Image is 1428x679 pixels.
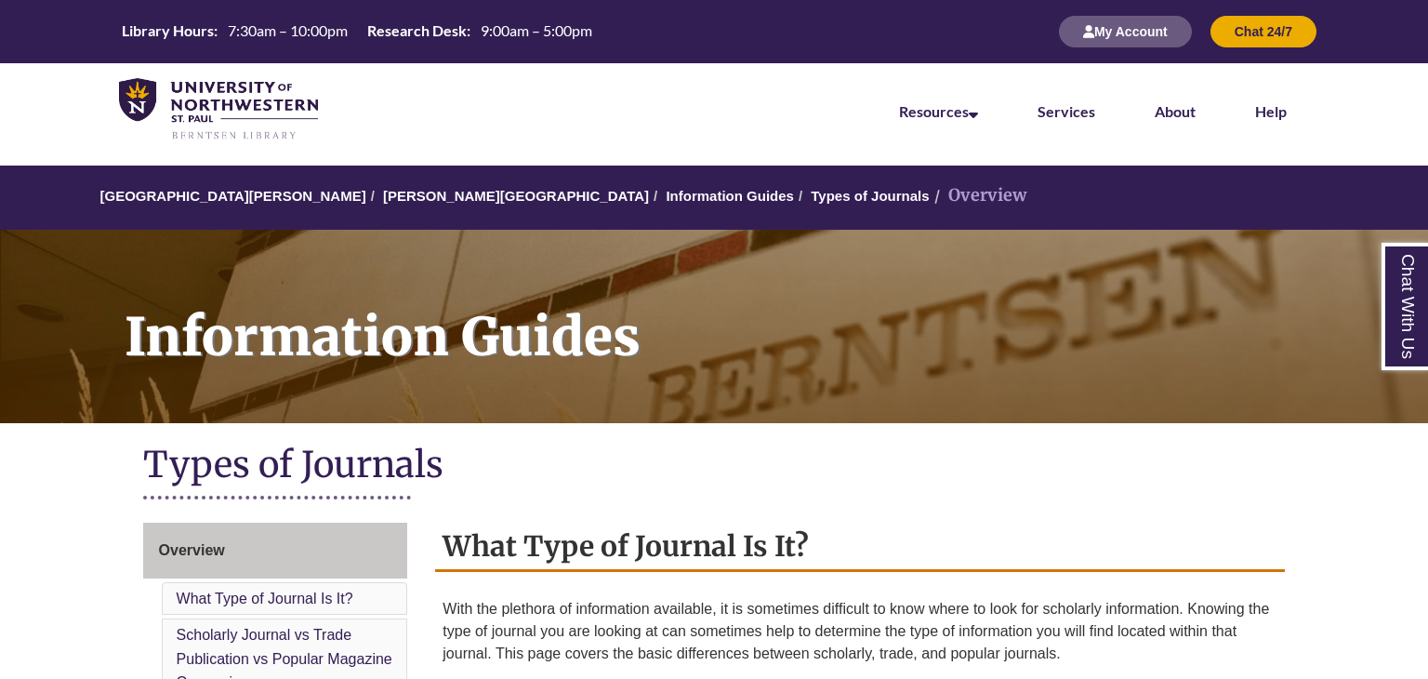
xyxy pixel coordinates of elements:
[159,542,225,558] span: Overview
[119,78,318,141] img: UNWSP Library Logo
[114,20,600,43] a: Hours Today
[1210,16,1316,47] button: Chat 24/7
[114,20,600,41] table: Hours Today
[443,591,1277,672] p: With the plethora of information available, it is sometimes difficult to know where to look for s...
[1059,16,1192,47] button: My Account
[360,20,473,41] th: Research Desk:
[177,591,353,606] a: What Type of Journal Is It?
[666,188,794,204] a: Information Guides
[435,523,1285,572] h2: What Type of Journal Is It?
[383,188,649,204] a: [PERSON_NAME][GEOGRAPHIC_DATA]
[930,182,1026,209] li: Overview
[1155,102,1196,120] a: About
[481,21,592,39] span: 9:00am – 5:00pm
[104,230,1428,399] h1: Information Guides
[811,188,929,204] a: Types of Journals
[143,523,408,579] a: Overview
[899,102,978,120] a: Resources
[228,21,348,39] span: 7:30am – 10:00pm
[100,188,366,204] a: [GEOGRAPHIC_DATA][PERSON_NAME]
[143,442,1286,491] h1: Types of Journals
[1038,102,1095,120] a: Services
[1210,23,1316,39] a: Chat 24/7
[1255,102,1287,120] a: Help
[1059,23,1192,39] a: My Account
[114,20,220,41] th: Library Hours:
